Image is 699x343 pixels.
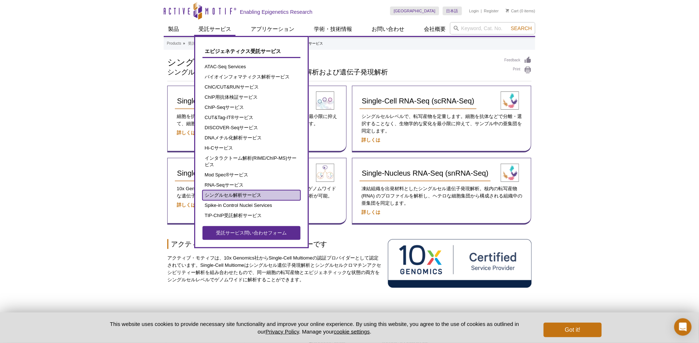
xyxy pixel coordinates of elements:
[360,113,524,135] p: シングルセルレベルで、転写産物を定量します。細胞を抗体などで分離・選択することなく、生物学的な変化を最小限に抑えて、サンプル中の亜集団を同定します。
[504,56,532,64] a: Feedback
[167,40,181,47] a: Products
[544,323,602,337] button: Got it!
[501,91,519,110] img: Single-Cell RNA-Seq (scRNA-Seq) Service
[390,7,439,15] a: [GEOGRAPHIC_DATA]
[504,66,532,74] a: Print
[203,44,301,58] a: エピジェネティクス受託サービス
[167,69,497,75] h2: シングルセルレベルでのオープンクロマチン解析および遺伝子発現解析
[203,180,301,190] a: RNA-Seqサービス
[506,7,535,15] li: (0 items)
[167,239,383,249] h2: アクティブ・モティフは10x認証プロバイダーです
[177,202,196,208] a: 詳しくは
[194,22,236,36] a: 受託サービス
[203,92,301,102] a: ChIP用抗体検証サービス
[316,91,334,110] img: Single-Cell ATAC-Seq (scATAC-Seq) Service
[362,169,489,177] span: Single-Nucleus RNA-Seq (snRNA-Seq)
[360,166,491,181] a: Single-Nucleus RNA-Seq (snRNA-Seq)
[310,22,356,36] a: 学術・技術情報
[334,328,370,335] button: cookie settings
[203,200,301,211] a: Spike-in Control Nuclei Services
[175,166,246,181] a: Single-Cell Multiome​
[506,8,519,13] a: Cart
[450,22,535,34] input: Keyword, Cat. No.
[183,41,185,45] li: »
[177,130,196,135] a: 詳しくは
[469,8,479,13] a: Login
[203,153,301,170] a: インタラクトーム解析(RIME/ChIP-MS)サービス
[501,164,519,182] img: Single-Nucleus RNA-Seq (snRNA-Seq) Service
[266,328,299,335] a: Privacy Policy
[167,56,497,67] h1: シングルセル解析サービス
[506,9,509,12] img: Your Cart
[167,254,383,283] p: アクティブ・モティフは、10x Genomics社からSingle-Cell Multiomeの認証プロバイダーとして認定されています。Single-Cell Multiomeはシングルセル遺伝...
[203,211,301,221] a: TIP-ChIP受託解析サービス
[316,164,334,182] img: Single-Cell Multiome Service​
[175,113,339,127] p: 細胞を抗体などで分離・選択することなく、生物学的な変化を最小限に抑えて、細胞亜集団ごとのクロマチンアクセシビリティを解析します。
[674,318,692,336] div: Open Intercom Messenger
[388,239,532,288] img: 10X Genomics Certified Service Provider
[246,22,299,36] a: アプリケーション
[203,102,301,113] a: ChIP-Seqサービス
[203,82,301,92] a: ChIC/CUT&RUNサービス
[203,190,301,200] a: シングルセル解析サービス
[511,25,532,31] span: Search
[240,9,312,15] h2: Enabling Epigenetics Research
[177,169,244,177] span: Single-Cell Multiome​
[188,40,210,47] a: 受託サービス
[203,72,301,82] a: バイオインフォマティクス解析サービス
[175,93,297,109] a: Single-Cell ATAC-Seq (scATAC-Seq)
[203,143,301,153] a: Hi-Cサービス
[509,25,534,32] button: Search
[367,22,409,36] a: お問い合わせ
[360,93,477,109] a: Single-Cell RNA-Seq (scRNA-Seq)
[175,185,339,200] p: 10x Genomics社の認証済みSingle-Cell Multiome解析により、ゲノムワイドな遺伝子発現とクロマチンアクセシビリティーを同一細胞で解析が可能。
[362,97,474,105] span: Single-Cell RNA-Seq (scRNA-Seq)
[177,97,295,105] span: Single-Cell ATAC-Seq (scATAC-Seq)
[203,62,301,72] a: ATAC-Seq Services
[361,209,380,215] a: 詳しくは
[360,185,524,207] p: 凍結組織を出発材料としたシングルセル遺伝子発現解析。核内の転写産物 (RNA) のプロファイルを解析し、ヘテロな細胞集団から構成される組織中の亜集団を同定します。
[97,320,532,335] p: This website uses cookies to provide necessary site functionality and improve your online experie...
[203,226,301,240] a: 受託サービス問い合わせフォーム
[164,22,183,36] a: 製品
[205,48,281,54] span: エピジェネティクス受託サービス
[420,22,450,36] a: 会社概要
[203,123,301,133] a: DISCOVER-Seqサービス
[361,137,380,143] a: 詳しくは
[203,133,301,143] a: DNAメチル化解析サービス
[203,170,301,180] a: Mod Spec®サービス
[481,7,482,15] li: |
[443,7,462,15] a: 日本語
[484,8,499,13] a: Register
[203,113,301,123] a: CUT&Tag-IT®サービス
